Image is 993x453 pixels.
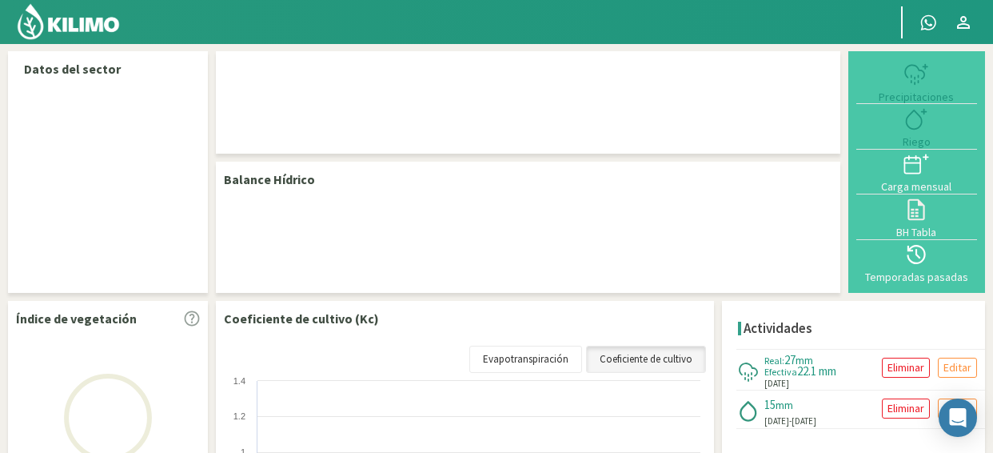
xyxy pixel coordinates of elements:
[764,355,784,367] span: Real:
[861,91,972,102] div: Precipitaciones
[856,240,977,285] button: Temporadas pasadas
[586,346,706,373] a: Coeficiente de cultivo
[887,399,924,418] p: Eliminar
[856,150,977,194] button: Carga mensual
[224,170,315,189] p: Balance Hídrico
[789,415,792,427] span: -
[469,346,582,373] a: Evapotranspiración
[861,226,972,238] div: BH Tabla
[938,358,977,378] button: Editar
[938,399,977,419] button: Editar
[796,353,813,367] span: mm
[856,59,977,104] button: Precipitaciones
[233,411,245,421] text: 1.2
[16,309,137,328] p: Índice de vegetación
[856,104,977,149] button: Riego
[882,399,930,419] button: Eliminar
[797,363,836,379] span: 22.1 mm
[744,321,812,336] h4: Actividades
[861,271,972,283] div: Temporadas pasadas
[861,136,972,147] div: Riego
[856,194,977,239] button: BH Tabla
[887,359,924,377] p: Eliminar
[784,352,796,367] span: 27
[861,181,972,192] div: Carga mensual
[776,398,793,412] span: mm
[224,309,379,328] p: Coeficiente de cultivo (Kc)
[764,377,789,391] span: [DATE]
[764,366,797,378] span: Efectiva
[233,376,245,386] text: 1.4
[764,397,776,412] span: 15
[792,415,816,427] span: [DATE]
[882,358,930,378] button: Eliminar
[939,399,977,437] div: Open Intercom Messenger
[16,2,121,41] img: Kilimo
[764,415,789,428] span: [DATE]
[24,59,192,78] p: Datos del sector
[943,359,971,377] p: Editar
